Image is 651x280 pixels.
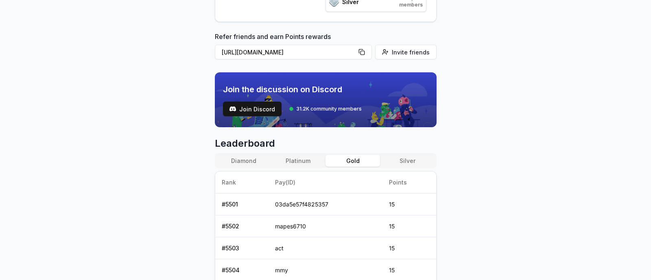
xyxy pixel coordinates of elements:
[269,193,383,215] td: 03da5e57f4825357
[216,155,271,167] button: Diamond
[215,32,437,63] div: Refer friends and earn Points rewards
[296,106,362,112] span: 31.2K community members
[215,72,437,127] img: discord_banner
[382,193,436,215] td: 15
[392,48,430,56] span: Invite friends
[399,2,423,8] span: members
[215,45,372,59] button: [URL][DOMAIN_NAME]
[269,171,383,193] th: Pay(ID)
[269,215,383,237] td: mapes6710
[215,137,437,150] span: Leaderboard
[271,155,325,167] button: Platinum
[382,215,436,237] td: 15
[215,215,269,237] td: # 5502
[269,237,383,259] td: act
[223,102,282,116] a: testJoin Discord
[380,155,435,167] button: Silver
[229,106,236,112] img: test
[215,193,269,215] td: # 5501
[375,45,437,59] button: Invite friends
[239,105,275,113] span: Join Discord
[223,84,362,95] span: Join the discussion on Discord
[382,237,436,259] td: 15
[215,237,269,259] td: # 5503
[215,171,269,193] th: Rank
[325,155,380,167] button: Gold
[382,171,436,193] th: Points
[223,102,282,116] button: Join Discord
